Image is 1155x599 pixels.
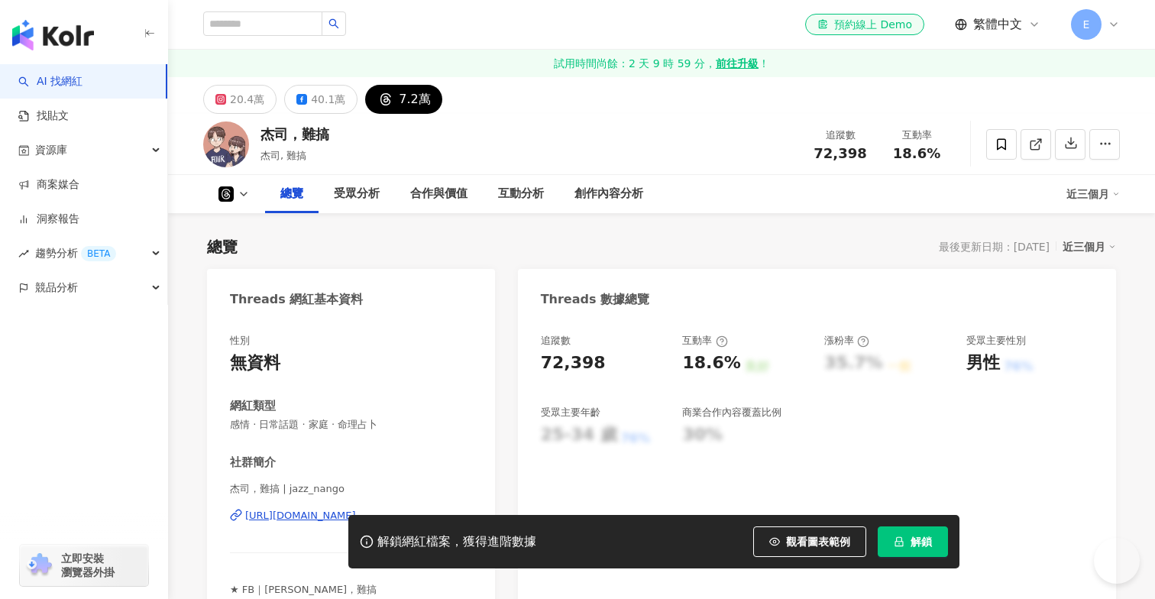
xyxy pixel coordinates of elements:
div: 7.2萬 [399,89,430,110]
div: 近三個月 [1063,237,1116,257]
a: 試用時間尚餘：2 天 9 時 59 分，前往升級！ [168,50,1155,77]
div: 受眾主要性別 [966,334,1026,348]
span: 杰司, 難搞 [260,150,306,161]
span: 感情 · 日常話題 · 家庭 · 命理占卜 [230,418,472,432]
div: 追蹤數 [811,128,869,143]
a: 洞察報告 [18,212,79,227]
div: 杰司，難搞 [260,125,329,144]
span: E [1083,16,1090,33]
span: 立即安裝 瀏覽器外掛 [61,552,115,579]
div: 無資料 [230,351,280,375]
div: 男性 [966,351,1000,375]
div: 漲粉率 [824,334,869,348]
a: [URL][DOMAIN_NAME] [230,509,472,523]
div: 合作與價值 [410,185,467,203]
div: [URL][DOMAIN_NAME] [245,509,356,523]
div: 近三個月 [1066,182,1120,206]
span: 資源庫 [35,133,67,167]
div: 72,398 [541,351,606,375]
span: 杰司，難搞 | jazz_nango [230,482,472,496]
div: BETA [81,246,116,261]
img: chrome extension [24,553,54,578]
div: 解鎖網紅檔案，獲得進階數據 [377,534,536,550]
a: 找貼文 [18,108,69,124]
div: 社群簡介 [230,455,276,471]
a: chrome extension立即安裝 瀏覽器外掛 [20,545,148,586]
div: 商業合作內容覆蓋比例 [682,406,781,419]
span: 72,398 [814,145,866,161]
div: 創作內容分析 [574,185,643,203]
img: KOL Avatar [203,121,249,167]
strong: 前往升級 [716,56,759,71]
span: 競品分析 [35,270,78,305]
span: 18.6% [893,146,940,161]
div: 20.4萬 [230,89,264,110]
img: logo [12,20,94,50]
div: 40.1萬 [311,89,345,110]
div: 網紅類型 [230,398,276,414]
span: 觀看圖表範例 [786,536,850,548]
span: 解鎖 [911,536,932,548]
div: 預約線上 Demo [817,17,912,32]
button: 7.2萬 [365,85,442,114]
button: 觀看圖表範例 [753,526,866,557]
div: 18.6% [682,351,740,375]
div: Threads 數據總覽 [541,291,649,308]
div: 追蹤數 [541,334,571,348]
div: 最後更新日期：[DATE] [939,241,1050,253]
div: 總覽 [280,185,303,203]
div: 受眾分析 [334,185,380,203]
div: Threads 網紅基本資料 [230,291,363,308]
button: 20.4萬 [203,85,277,114]
span: search [328,18,339,29]
div: 互動率 [682,334,727,348]
a: 預約線上 Demo [805,14,924,35]
div: 互動分析 [498,185,544,203]
span: rise [18,248,29,259]
div: 性別 [230,334,250,348]
button: 解鎖 [878,526,948,557]
a: 商案媒合 [18,177,79,193]
span: 繁體中文 [973,16,1022,33]
div: 互動率 [888,128,946,143]
button: 40.1萬 [284,85,357,114]
div: 總覽 [207,236,238,257]
a: searchAI 找網紅 [18,74,82,89]
span: lock [894,536,904,547]
span: 趨勢分析 [35,236,116,270]
div: 受眾主要年齡 [541,406,600,419]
